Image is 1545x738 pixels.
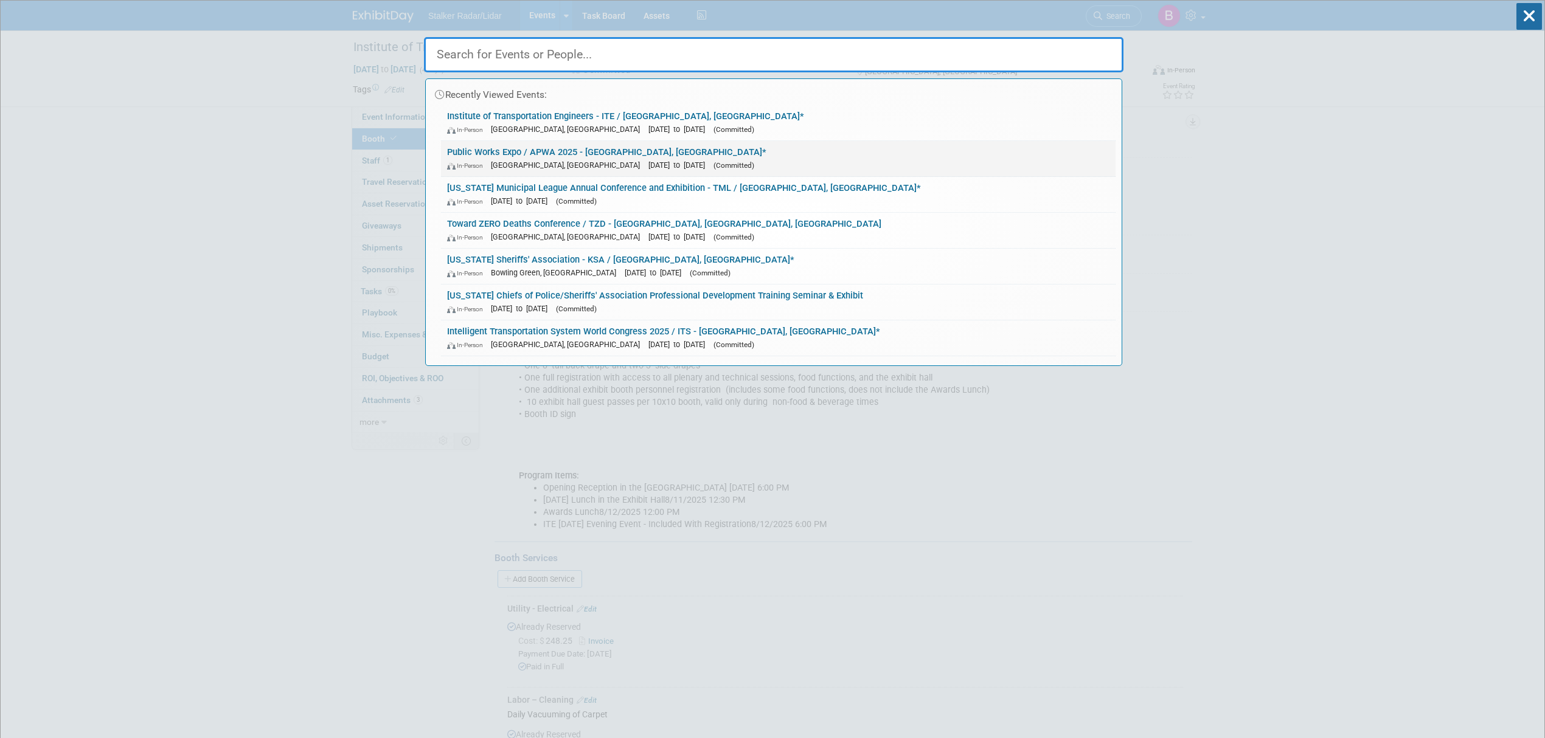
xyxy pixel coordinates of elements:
[441,249,1116,284] a: [US_STATE] Sheriffs' Association - KSA / [GEOGRAPHIC_DATA], [GEOGRAPHIC_DATA]* In-Person Bowling ...
[447,269,488,277] span: In-Person
[625,268,687,277] span: [DATE] to [DATE]
[491,125,646,134] span: [GEOGRAPHIC_DATA], [GEOGRAPHIC_DATA]
[713,125,754,134] span: (Committed)
[491,340,646,349] span: [GEOGRAPHIC_DATA], [GEOGRAPHIC_DATA]
[648,232,711,241] span: [DATE] to [DATE]
[447,341,488,349] span: In-Person
[491,304,554,313] span: [DATE] to [DATE]
[441,320,1116,356] a: Intelligent Transportation System World Congress 2025 / ITS - [GEOGRAPHIC_DATA], [GEOGRAPHIC_DATA...
[441,285,1116,320] a: [US_STATE] Chiefs of Police/Sheriffs' Association Professional Development Training Seminar & Exh...
[447,162,488,170] span: In-Person
[713,161,754,170] span: (Committed)
[713,340,754,349] span: (Committed)
[441,105,1116,140] a: Institute of Transportation Engineers - ITE / [GEOGRAPHIC_DATA], [GEOGRAPHIC_DATA]* In-Person [GE...
[447,305,488,313] span: In-Person
[424,37,1123,72] input: Search for Events or People...
[713,233,754,241] span: (Committed)
[648,340,711,349] span: [DATE] to [DATE]
[556,305,597,313] span: (Committed)
[648,160,711,170] span: [DATE] to [DATE]
[491,160,646,170] span: [GEOGRAPHIC_DATA], [GEOGRAPHIC_DATA]
[441,213,1116,248] a: Toward ZERO Deaths Conference / TZD - [GEOGRAPHIC_DATA], [GEOGRAPHIC_DATA], [GEOGRAPHIC_DATA] In-...
[441,141,1116,176] a: Public Works Expo / APWA 2025 - [GEOGRAPHIC_DATA], [GEOGRAPHIC_DATA]* In-Person [GEOGRAPHIC_DATA]...
[447,126,488,134] span: In-Person
[447,198,488,205] span: In-Person
[690,269,731,277] span: (Committed)
[648,125,711,134] span: [DATE] to [DATE]
[447,233,488,241] span: In-Person
[491,196,554,205] span: [DATE] to [DATE]
[441,177,1116,212] a: [US_STATE] Municipal League Annual Conference and Exhibition - TML / [GEOGRAPHIC_DATA], [GEOGRAPH...
[556,197,597,205] span: (Committed)
[491,232,646,241] span: [GEOGRAPHIC_DATA], [GEOGRAPHIC_DATA]
[432,79,1116,105] div: Recently Viewed Events:
[491,268,622,277] span: Bowling Green, [GEOGRAPHIC_DATA]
